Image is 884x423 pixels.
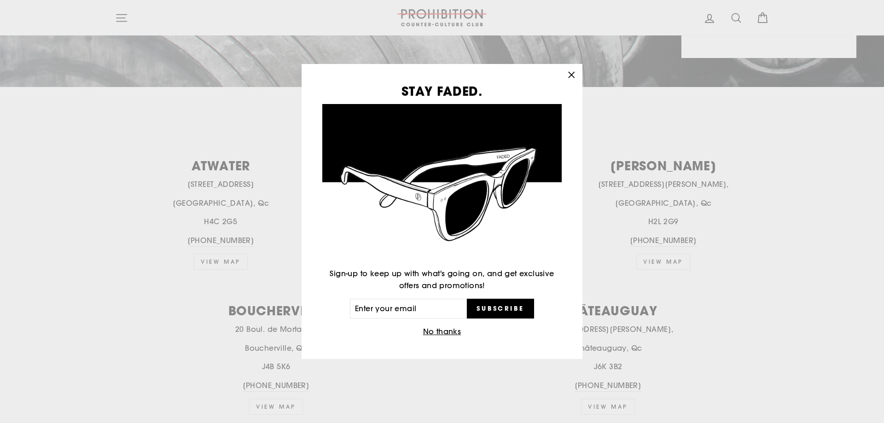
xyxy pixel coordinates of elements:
span: Subscribe [477,304,524,313]
button: Subscribe [467,299,534,319]
p: Sign-up to keep up with what's going on, and get exclusive offers and promotions! [322,268,562,291]
h3: STAY FADED. [322,85,562,97]
input: Enter your email [350,299,467,319]
button: No thanks [420,325,464,338]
